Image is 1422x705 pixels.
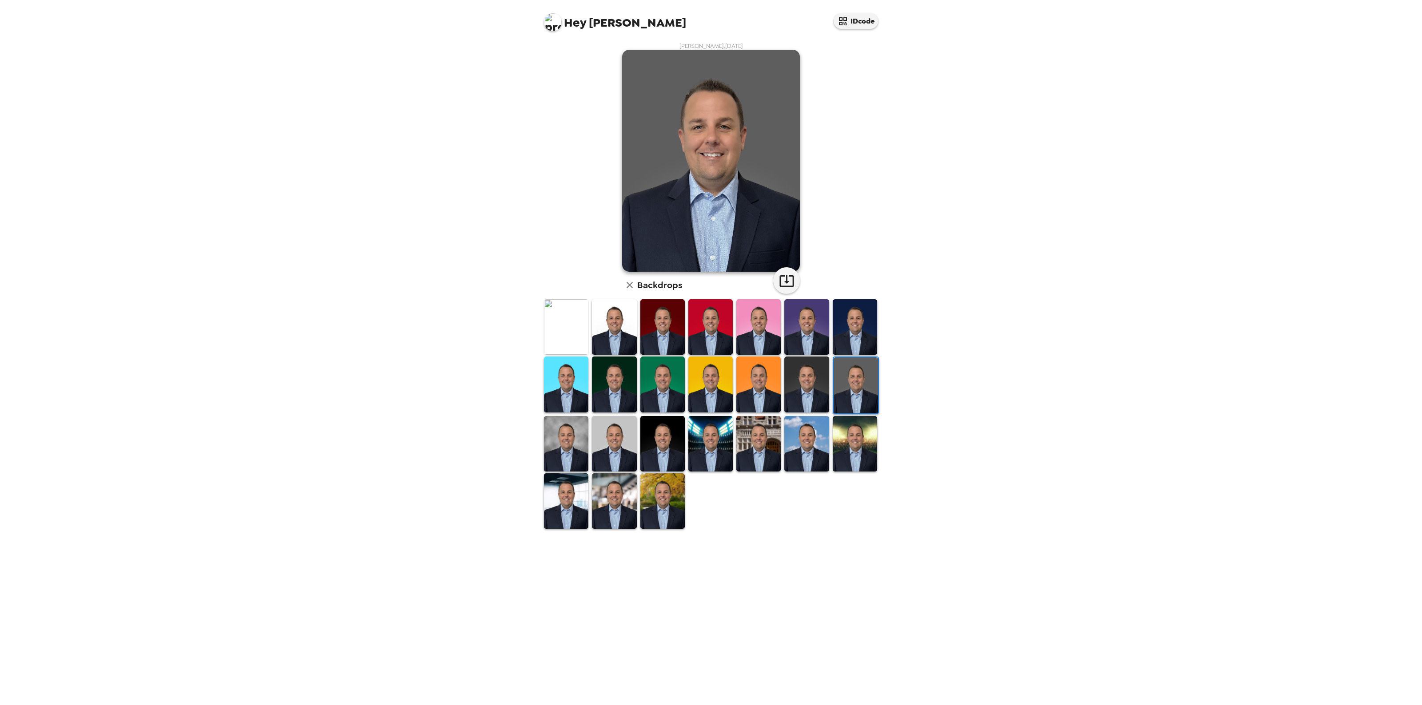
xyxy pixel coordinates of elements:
[622,50,800,272] img: user
[544,299,588,355] img: Original
[834,13,878,29] button: IDcode
[637,278,682,292] h6: Backdrops
[564,15,586,31] span: Hey
[679,42,743,50] span: [PERSON_NAME] , [DATE]
[544,13,562,31] img: profile pic
[544,9,686,29] span: [PERSON_NAME]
